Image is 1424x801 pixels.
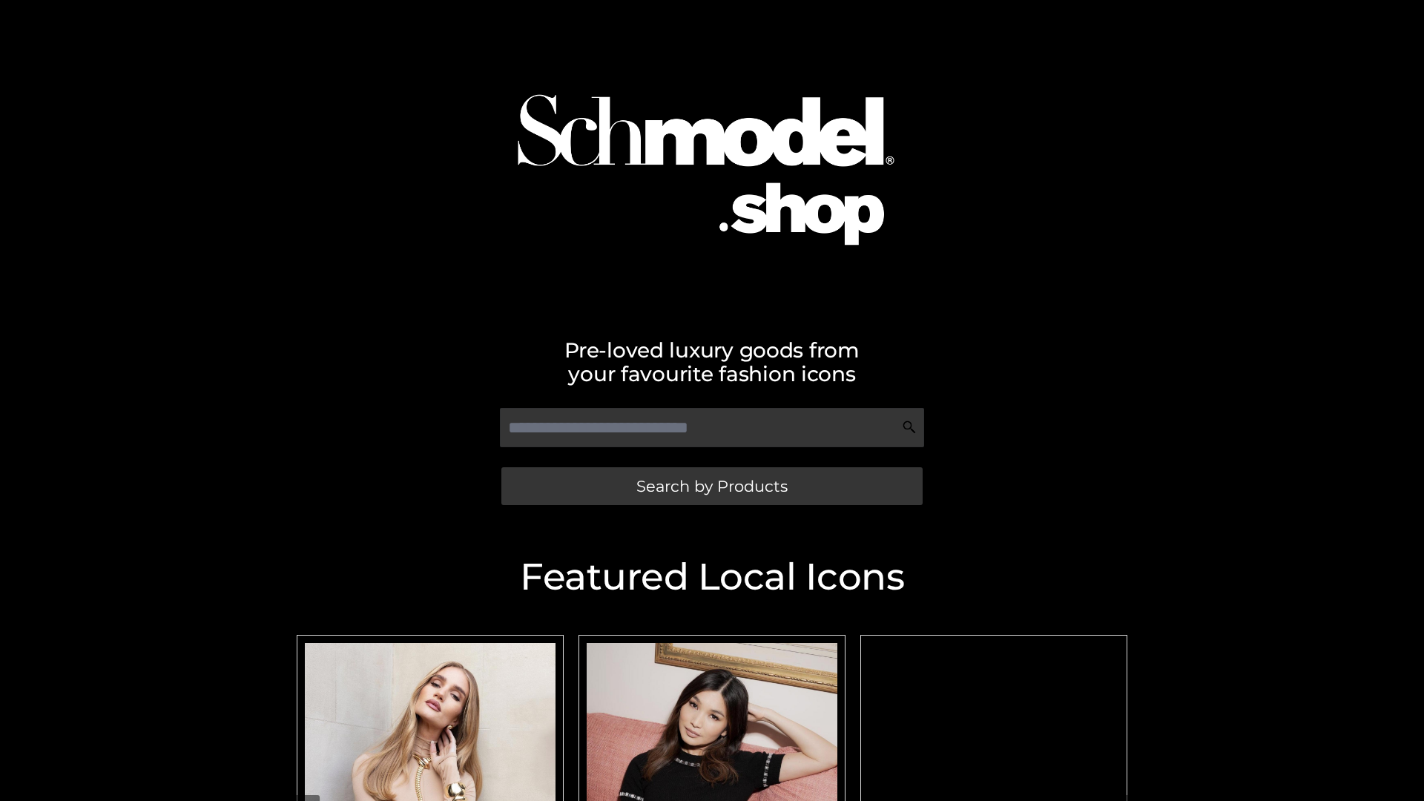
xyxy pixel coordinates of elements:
[902,420,917,435] img: Search Icon
[501,467,923,505] a: Search by Products
[289,558,1135,596] h2: Featured Local Icons​
[289,338,1135,386] h2: Pre-loved luxury goods from your favourite fashion icons
[636,478,788,494] span: Search by Products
